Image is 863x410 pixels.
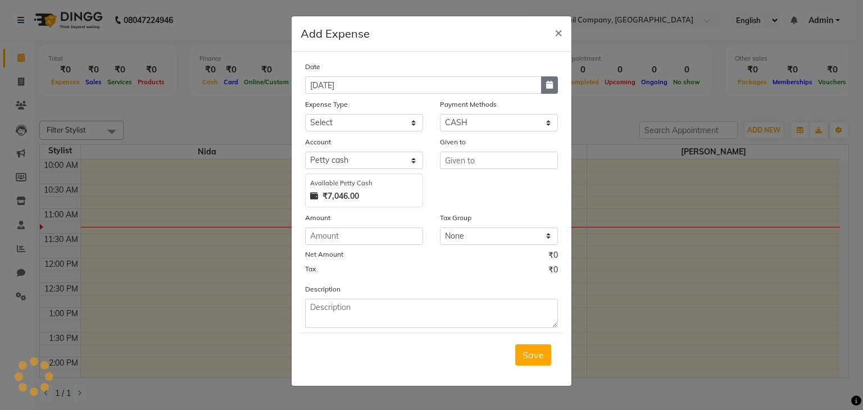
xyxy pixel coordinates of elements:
label: Net Amount [305,249,343,259]
label: Account [305,137,331,147]
button: Close [546,16,571,48]
button: Save [515,344,551,366]
label: Tax [305,264,316,274]
label: Expense Type [305,99,348,110]
span: Save [523,349,544,361]
span: ₹0 [548,249,558,264]
label: Tax Group [440,213,471,223]
label: Payment Methods [440,99,497,110]
label: Amount [305,213,330,223]
label: Given to [440,137,466,147]
input: Amount [305,227,423,245]
span: × [555,24,562,40]
strong: ₹7,046.00 [323,190,359,202]
h5: Add Expense [301,25,370,42]
label: Date [305,62,320,72]
input: Given to [440,152,558,169]
span: ₹0 [548,264,558,279]
div: Available Petty Cash [310,179,418,188]
label: Description [305,284,340,294]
